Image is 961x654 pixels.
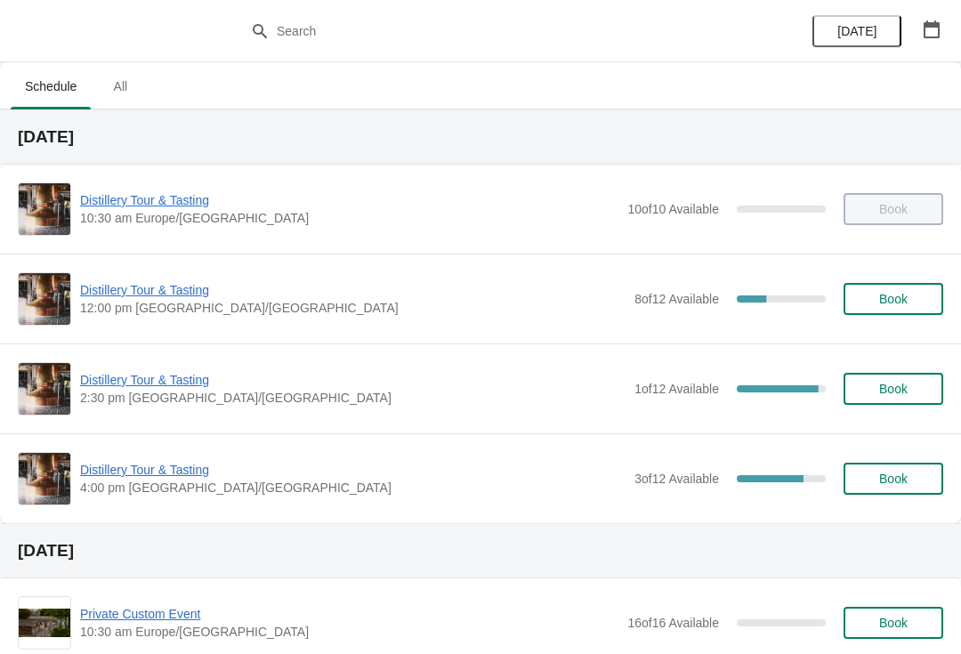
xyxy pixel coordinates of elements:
span: Book [879,472,908,486]
span: 4:00 pm [GEOGRAPHIC_DATA]/[GEOGRAPHIC_DATA] [80,479,626,497]
img: Distillery Tour & Tasting | | 12:00 pm Europe/London [19,273,70,325]
span: Book [879,616,908,630]
span: [DATE] [837,24,876,38]
span: Schedule [11,70,91,102]
span: Distillery Tour & Tasting [80,371,626,389]
span: Distillery Tour & Tasting [80,461,626,479]
span: 8 of 12 Available [634,292,719,306]
span: 10 of 10 Available [627,202,719,216]
button: Book [844,373,943,405]
span: 10:30 am Europe/[GEOGRAPHIC_DATA] [80,209,618,227]
button: [DATE] [812,15,901,47]
span: Private Custom Event [80,605,618,623]
span: 10:30 am Europe/[GEOGRAPHIC_DATA] [80,623,618,641]
button: Book [844,283,943,315]
span: 3 of 12 Available [634,472,719,486]
button: Book [844,463,943,495]
span: 16 of 16 Available [627,616,719,630]
input: Search [276,15,721,47]
span: Distillery Tour & Tasting [80,191,618,209]
img: Distillery Tour & Tasting | | 2:30 pm Europe/London [19,363,70,415]
button: Book [844,607,943,639]
img: Distillery Tour & Tasting | | 4:00 pm Europe/London [19,453,70,505]
img: Private Custom Event | | 10:30 am Europe/London [19,609,70,638]
img: Distillery Tour & Tasting | | 10:30 am Europe/London [19,183,70,235]
span: Distillery Tour & Tasting [80,281,626,299]
span: 1 of 12 Available [634,382,719,396]
span: 2:30 pm [GEOGRAPHIC_DATA]/[GEOGRAPHIC_DATA] [80,389,626,407]
span: 12:00 pm [GEOGRAPHIC_DATA]/[GEOGRAPHIC_DATA] [80,299,626,317]
span: Book [879,382,908,396]
span: All [98,70,142,102]
h2: [DATE] [18,542,943,560]
h2: [DATE] [18,128,943,146]
span: Book [879,292,908,306]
